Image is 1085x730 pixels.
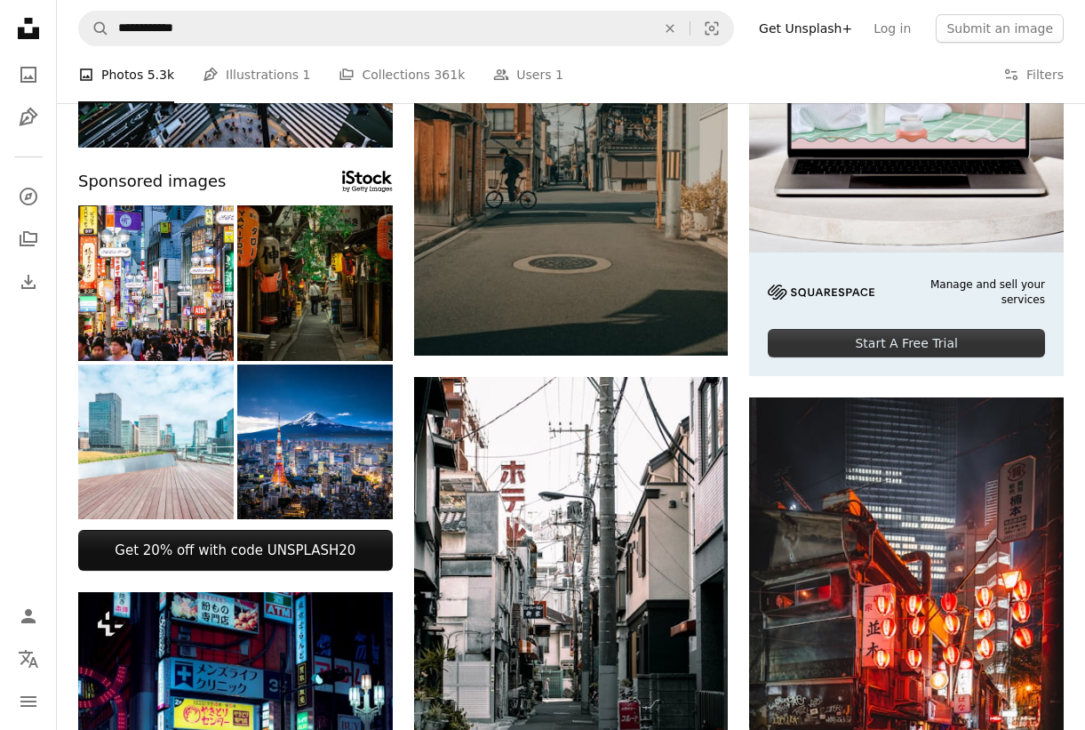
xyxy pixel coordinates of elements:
a: Collections [11,221,46,257]
a: Explore [11,179,46,214]
a: Log in / Sign up [11,598,46,634]
a: Users 1 [493,46,563,103]
button: Menu [11,684,46,719]
a: Home — Unsplash [11,11,46,50]
a: Log in [863,14,921,43]
span: 1 [303,65,311,84]
span: 1 [555,65,563,84]
a: lantern on the street at nighttime [749,642,1064,658]
button: Search Unsplash [79,12,109,45]
img: file-1705255347840-230a6ab5bca9image [768,285,874,300]
a: Download History [11,264,46,300]
a: Photos [11,57,46,92]
a: Illustrations 1 [203,46,310,103]
span: Sponsored images [78,169,226,195]
a: Illustrations [11,100,46,135]
form: Find visuals sitewide [78,11,734,46]
img: alley of memories [237,205,393,361]
a: Collections 361k [339,46,465,103]
button: Filters [1003,46,1064,103]
a: Get 20% off with code UNSPLASH20 [78,530,393,571]
img: Composite image of Mt. Fuji and Tokyo skyline [237,365,393,520]
button: Submit an image [936,14,1064,43]
button: Language [11,641,46,677]
img: Office park of the Tokyo business district [78,365,234,520]
button: Visual search [690,12,733,45]
a: empty road between buildings [414,605,729,621]
span: 361k [434,65,465,84]
div: Start A Free Trial [768,329,1045,357]
span: Manage and sell your services [896,277,1045,308]
button: Clear [650,12,690,45]
img: Shibuya Shopping District, Tokyo, Japan [78,205,234,361]
a: man in black jacket riding bicycle on road during daytime [414,139,729,155]
a: Get Unsplash+ [748,14,863,43]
